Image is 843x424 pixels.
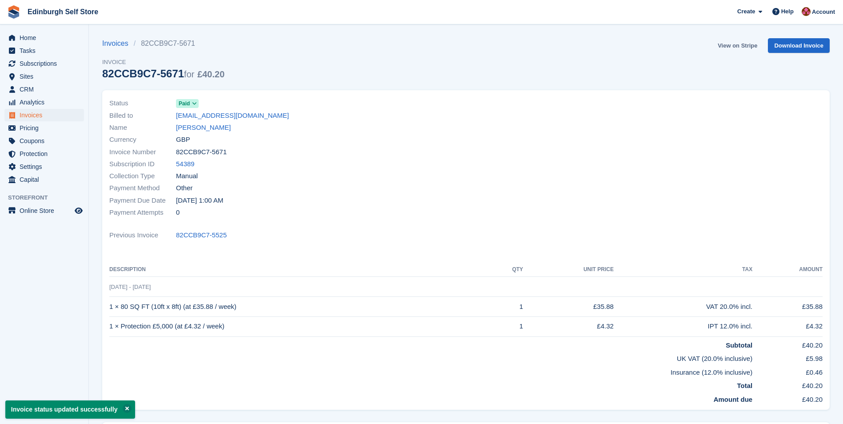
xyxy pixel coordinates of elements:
[109,183,176,193] span: Payment Method
[752,377,823,391] td: £40.20
[109,147,176,157] span: Invoice Number
[523,263,614,277] th: Unit Price
[7,5,20,19] img: stora-icon-8386f47178a22dfd0bd8f6a31ec36ba5ce8667c1dd55bd0f319d3a0aa187defe.svg
[20,83,73,96] span: CRM
[73,205,84,216] a: Preview store
[20,70,73,83] span: Sites
[20,44,73,57] span: Tasks
[109,171,176,181] span: Collection Type
[109,123,176,133] span: Name
[109,135,176,145] span: Currency
[614,263,752,277] th: Tax
[4,160,84,173] a: menu
[752,364,823,378] td: £0.46
[752,316,823,336] td: £4.32
[20,160,73,173] span: Settings
[752,263,823,277] th: Amount
[4,109,84,121] a: menu
[109,196,176,206] span: Payment Due Date
[176,196,223,206] time: 2025-08-20 00:00:00 UTC
[176,183,193,193] span: Other
[523,316,614,336] td: £4.32
[490,263,523,277] th: QTY
[176,123,231,133] a: [PERSON_NAME]
[197,69,224,79] span: £40.20
[781,7,794,16] span: Help
[102,38,224,49] nav: breadcrumbs
[20,135,73,147] span: Coupons
[109,284,151,290] span: [DATE] - [DATE]
[176,230,227,240] a: 82CCB9C7-5525
[20,109,73,121] span: Invoices
[184,69,194,79] span: for
[726,341,752,349] strong: Subtotal
[176,135,190,145] span: GBP
[614,321,752,332] div: IPT 12.0% incl.
[4,96,84,108] a: menu
[20,173,73,186] span: Capital
[109,263,490,277] th: Description
[176,111,289,121] a: [EMAIL_ADDRESS][DOMAIN_NAME]
[109,230,176,240] span: Previous Invoice
[614,302,752,312] div: VAT 20.0% incl.
[737,382,752,389] strong: Total
[4,173,84,186] a: menu
[752,297,823,317] td: £35.88
[4,57,84,70] a: menu
[176,171,198,181] span: Manual
[20,204,73,217] span: Online Store
[752,391,823,405] td: £40.20
[4,83,84,96] a: menu
[109,364,752,378] td: Insurance (12.0% inclusive)
[102,38,134,49] a: Invoices
[109,316,490,336] td: 1 × Protection £5,000 (at £4.32 / week)
[490,316,523,336] td: 1
[8,193,88,202] span: Storefront
[4,122,84,134] a: menu
[802,7,811,16] img: Lucy Michalec
[176,98,199,108] a: Paid
[20,122,73,134] span: Pricing
[4,32,84,44] a: menu
[109,208,176,218] span: Payment Attempts
[490,297,523,317] td: 1
[179,100,190,108] span: Paid
[714,396,753,403] strong: Amount due
[109,350,752,364] td: UK VAT (20.0% inclusive)
[523,297,614,317] td: £35.88
[102,68,224,80] div: 82CCB9C7-5671
[176,208,180,218] span: 0
[4,135,84,147] a: menu
[109,159,176,169] span: Subscription ID
[102,58,224,67] span: Invoice
[812,8,835,16] span: Account
[176,147,227,157] span: 82CCB9C7-5671
[4,44,84,57] a: menu
[737,7,755,16] span: Create
[20,148,73,160] span: Protection
[752,350,823,364] td: £5.98
[714,38,761,53] a: View on Stripe
[20,96,73,108] span: Analytics
[5,400,135,419] p: Invoice status updated successfully
[109,297,490,317] td: 1 × 80 SQ FT (10ft x 8ft) (at £35.88 / week)
[24,4,102,19] a: Edinburgh Self Store
[109,111,176,121] span: Billed to
[20,57,73,70] span: Subscriptions
[109,98,176,108] span: Status
[4,70,84,83] a: menu
[20,32,73,44] span: Home
[768,38,830,53] a: Download Invoice
[176,159,195,169] a: 54389
[752,336,823,350] td: £40.20
[4,148,84,160] a: menu
[4,204,84,217] a: menu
